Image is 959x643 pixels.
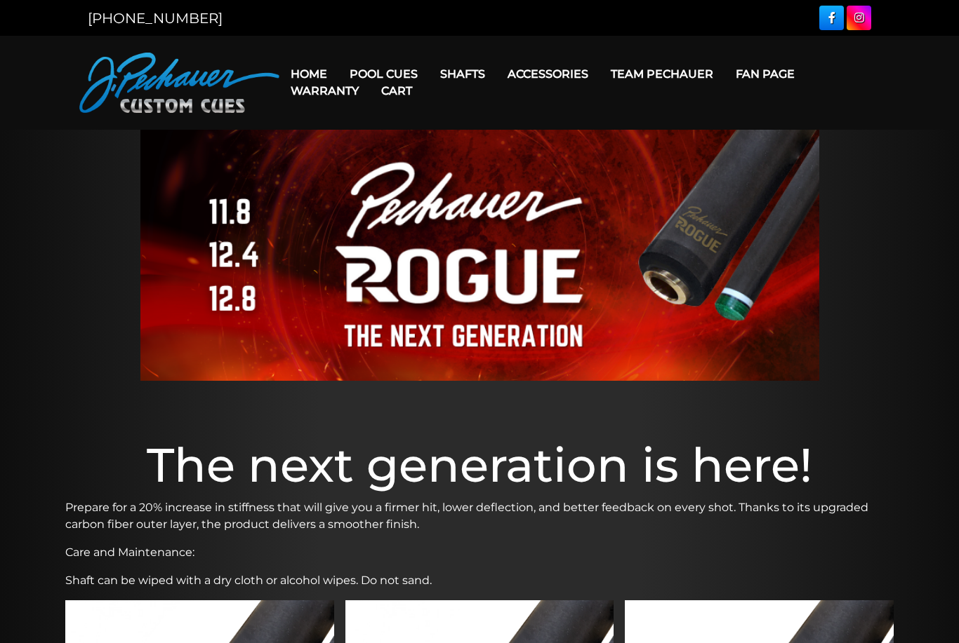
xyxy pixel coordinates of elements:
a: Home [279,56,338,92]
a: Cart [370,73,423,109]
p: Prepare for a 20% increase in stiffness that will give you a firmer hit, lower deflection, and be... [65,499,894,533]
a: Warranty [279,73,370,109]
img: Pechauer Custom Cues [79,53,279,113]
a: Fan Page [725,56,806,92]
a: [PHONE_NUMBER] [88,10,223,27]
a: Accessories [496,56,600,92]
p: Care and Maintenance: [65,544,894,561]
p: Shaft can be wiped with a dry cloth or alcohol wipes. Do not sand. [65,572,894,589]
a: Shafts [429,56,496,92]
h1: The next generation is here! [65,437,894,493]
a: Team Pechauer [600,56,725,92]
a: Pool Cues [338,56,429,92]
